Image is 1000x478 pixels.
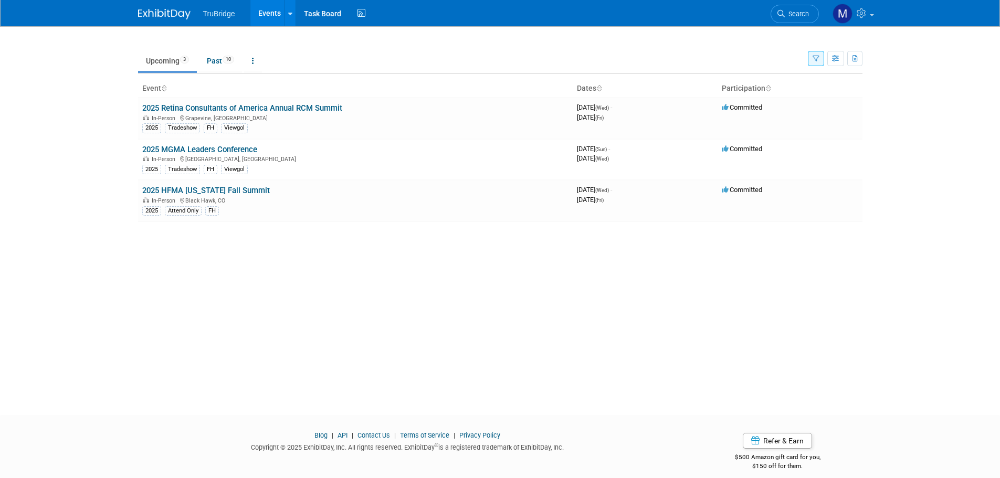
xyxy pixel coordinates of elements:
[595,187,609,193] span: (Wed)
[204,123,217,133] div: FH
[221,123,248,133] div: Viewgol
[577,103,612,111] span: [DATE]
[204,165,217,174] div: FH
[142,123,161,133] div: 2025
[349,431,356,439] span: |
[221,165,248,174] div: Viewgol
[435,442,438,448] sup: ®
[138,80,573,98] th: Event
[142,145,257,154] a: 2025 MGMA Leaders Conference
[577,196,604,204] span: [DATE]
[718,80,862,98] th: Participation
[573,80,718,98] th: Dates
[722,145,762,153] span: Committed
[223,56,234,63] span: 10
[152,197,178,204] span: In-Person
[459,431,500,439] a: Privacy Policy
[203,9,235,18] span: TruBridge
[138,9,191,19] img: ExhibitDay
[577,154,609,162] span: [DATE]
[743,433,812,449] a: Refer & Earn
[180,56,189,63] span: 3
[596,84,602,92] a: Sort by Start Date
[143,197,149,203] img: In-Person Event
[595,146,607,152] span: (Sun)
[577,145,610,153] span: [DATE]
[338,431,348,439] a: API
[610,103,612,111] span: -
[595,197,604,203] span: (Fri)
[142,154,569,163] div: [GEOGRAPHIC_DATA], [GEOGRAPHIC_DATA]
[722,186,762,194] span: Committed
[833,4,852,24] img: Michael Veenendaal
[595,156,609,162] span: (Wed)
[577,113,604,121] span: [DATE]
[329,431,336,439] span: |
[199,51,242,71] a: Past10
[165,123,200,133] div: Tradeshow
[392,431,398,439] span: |
[693,462,862,471] div: $150 off for them.
[595,115,604,121] span: (Fri)
[693,446,862,470] div: $500 Amazon gift card for you,
[142,165,161,174] div: 2025
[152,115,178,122] span: In-Person
[451,431,458,439] span: |
[357,431,390,439] a: Contact Us
[595,105,609,111] span: (Wed)
[722,103,762,111] span: Committed
[142,113,569,122] div: Grapevine, [GEOGRAPHIC_DATA]
[161,84,166,92] a: Sort by Event Name
[152,156,178,163] span: In-Person
[165,206,202,216] div: Attend Only
[138,51,197,71] a: Upcoming3
[138,440,678,452] div: Copyright © 2025 ExhibitDay, Inc. All rights reserved. ExhibitDay is a registered trademark of Ex...
[165,165,200,174] div: Tradeshow
[608,145,610,153] span: -
[205,206,219,216] div: FH
[143,156,149,161] img: In-Person Event
[400,431,449,439] a: Terms of Service
[142,206,161,216] div: 2025
[314,431,328,439] a: Blog
[143,115,149,120] img: In-Person Event
[785,10,809,18] span: Search
[771,5,819,23] a: Search
[610,186,612,194] span: -
[142,186,270,195] a: 2025 HFMA [US_STATE] Fall Summit
[142,103,342,113] a: 2025 Retina Consultants of America Annual RCM Summit
[577,186,612,194] span: [DATE]
[765,84,771,92] a: Sort by Participation Type
[142,196,569,204] div: Black Hawk, CO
